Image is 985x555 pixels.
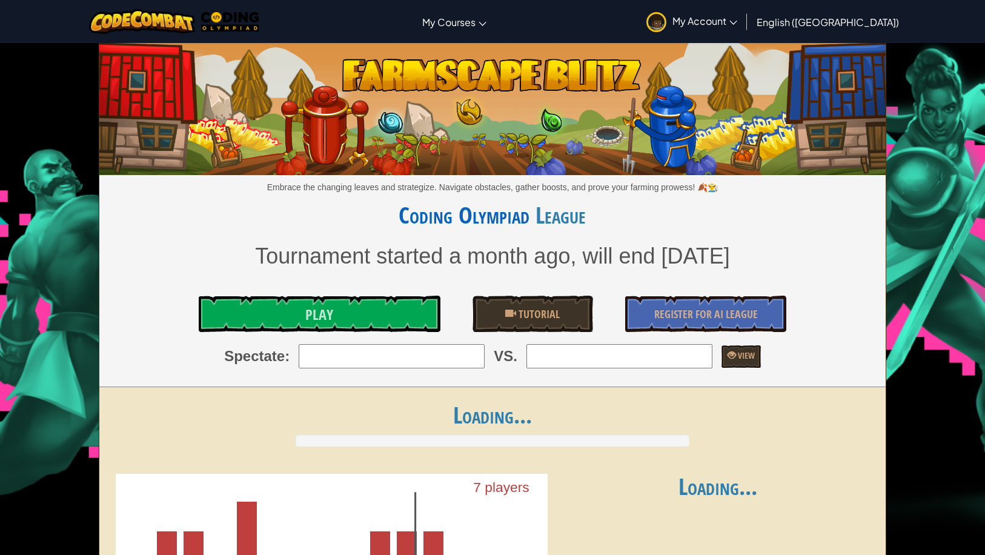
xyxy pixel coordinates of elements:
h1: Loading... [99,402,886,428]
span: Play [305,305,333,324]
img: MTO Coding Olympiad logo [201,12,259,32]
span: Tournament started a month ago [255,244,570,268]
span: , will end [DATE] [570,244,729,268]
a: Tutorial [473,296,593,332]
a: Coding Olympiad [399,199,529,231]
img: avatar [646,12,666,32]
p: Embrace the changing leaves and strategize. Navigate obstacles, gather boosts, and prove your far... [99,181,886,193]
span: My Account [672,15,737,27]
span: My Courses [422,16,476,28]
img: CodeCombat logo [89,9,195,34]
a: Register for AI League [625,296,786,332]
span: VS. [494,346,517,367]
span: Spectate [224,346,285,367]
span: View [736,350,755,361]
span: : [285,346,290,367]
a: My Account [640,2,743,41]
a: My Courses [416,5,492,38]
text: 7 players [473,479,529,495]
span: English ([GEOGRAPHIC_DATA]) [757,16,899,28]
span: Tutorial [516,307,560,322]
span: Register for AI League [654,307,758,322]
img: Farmscape [99,38,886,175]
a: English ([GEOGRAPHIC_DATA]) [751,5,905,38]
span: League [529,199,586,231]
